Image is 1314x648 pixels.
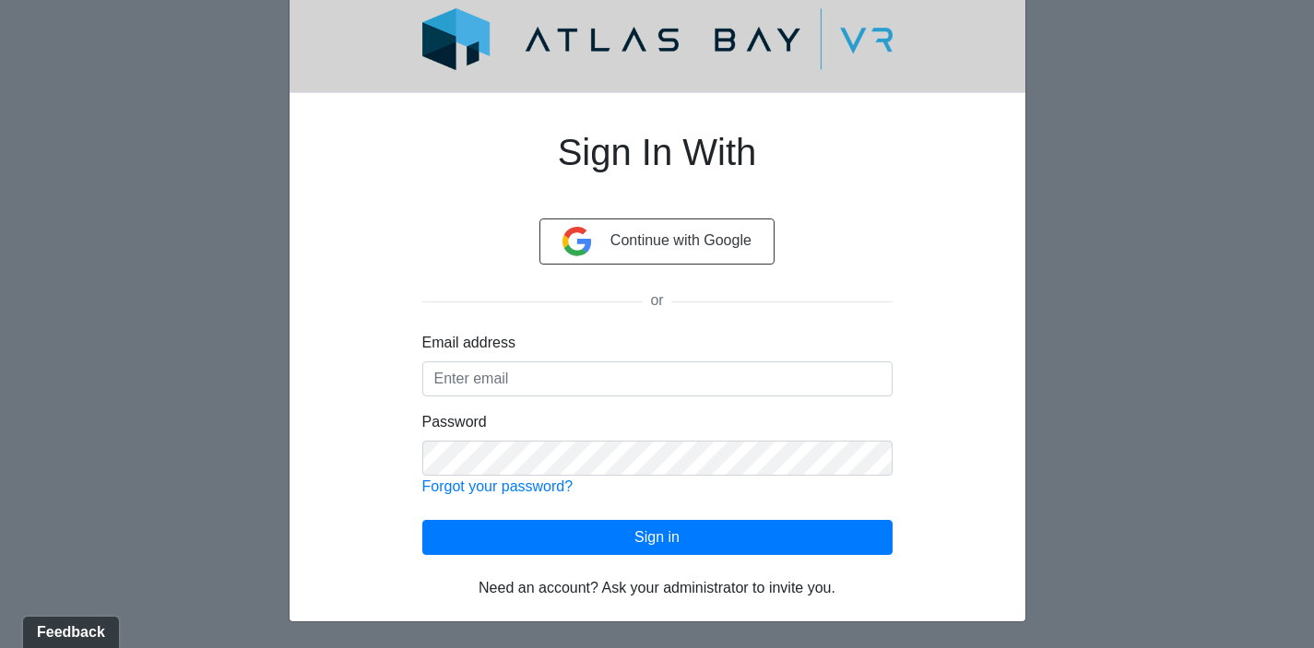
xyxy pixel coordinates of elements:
[422,332,515,354] label: Email address
[479,580,835,595] span: Need an account? Ask your administrator to invite you.
[422,361,893,396] input: Enter email
[539,218,775,265] button: Continue with Google
[643,292,670,308] span: or
[14,611,128,648] iframe: Ybug feedback widget
[422,108,893,218] h1: Sign In With
[378,8,937,70] img: logo
[422,411,487,433] label: Password
[422,478,574,494] a: Forgot your password?
[422,520,893,555] button: Sign in
[610,232,752,248] span: Continue with Google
